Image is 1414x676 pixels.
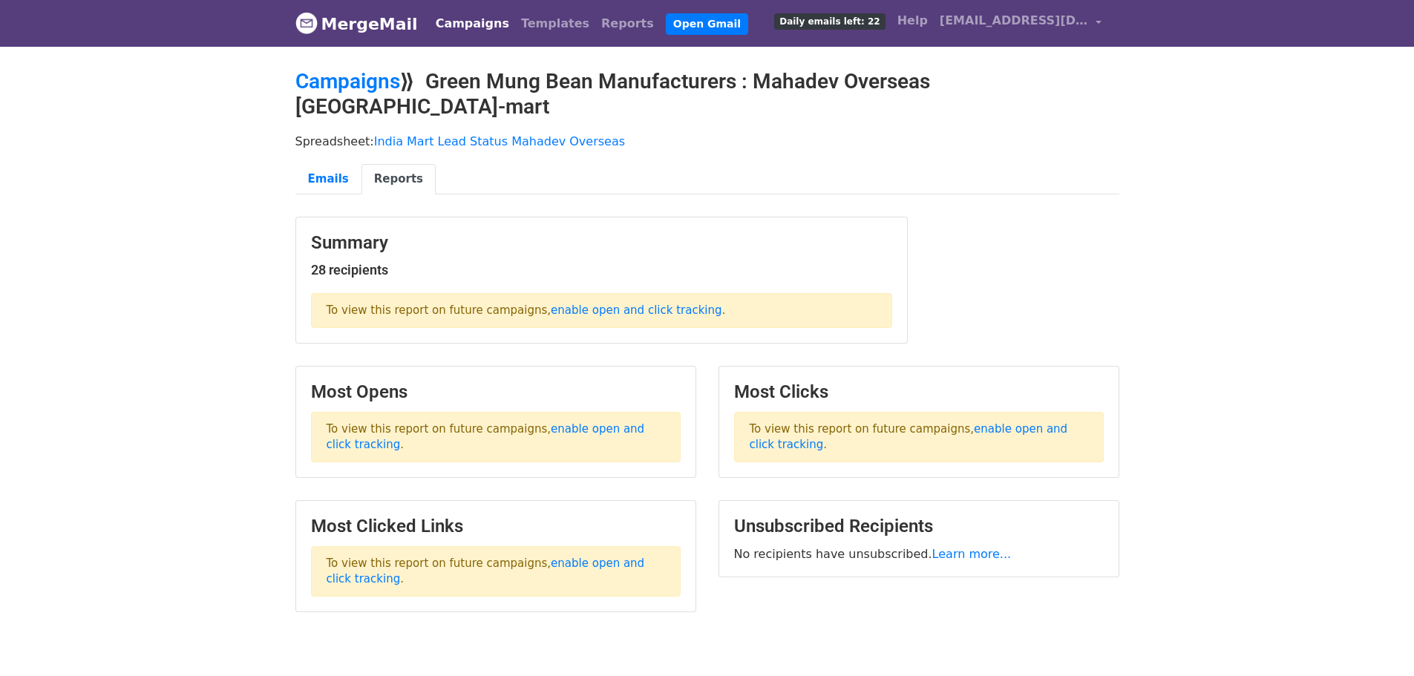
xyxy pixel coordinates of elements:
h5: 28 recipients [311,262,892,278]
img: MergeMail logo [295,12,318,34]
p: To view this report on future campaigns, . [311,293,892,328]
a: MergeMail [295,8,418,39]
a: Open Gmail [666,13,748,35]
span: Daily emails left: 22 [774,13,885,30]
a: Learn more... [932,547,1012,561]
a: enable open and click tracking [750,422,1068,451]
a: Campaigns [430,9,515,39]
h3: Summary [311,232,892,254]
iframe: Chat Widget [1340,605,1414,676]
p: To view this report on future campaigns, . [311,412,681,462]
a: Help [891,6,934,36]
a: [EMAIL_ADDRESS][DOMAIN_NAME] [934,6,1107,41]
h3: Unsubscribed Recipients [734,516,1104,537]
a: Templates [515,9,595,39]
a: India Mart Lead Status Mahadev Overseas [374,134,625,148]
a: Reports [595,9,660,39]
p: To view this report on future campaigns, . [734,412,1104,462]
a: Emails [295,164,361,194]
a: Daily emails left: 22 [768,6,891,36]
a: enable open and click tracking [551,303,721,317]
p: To view this report on future campaigns, . [311,546,681,597]
p: No recipients have unsubscribed. [734,546,1104,562]
span: [EMAIL_ADDRESS][DOMAIN_NAME] [940,12,1088,30]
h2: ⟫ Green Mung Bean Manufacturers : Mahadev Overseas [GEOGRAPHIC_DATA]-mart [295,69,1119,119]
h3: Most Opens [311,381,681,403]
h3: Most Clicks [734,381,1104,403]
a: enable open and click tracking [327,422,645,451]
a: Campaigns [295,69,400,93]
a: enable open and click tracking [327,557,645,585]
a: Reports [361,164,436,194]
h3: Most Clicked Links [311,516,681,537]
p: Spreadsheet: [295,134,1119,149]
